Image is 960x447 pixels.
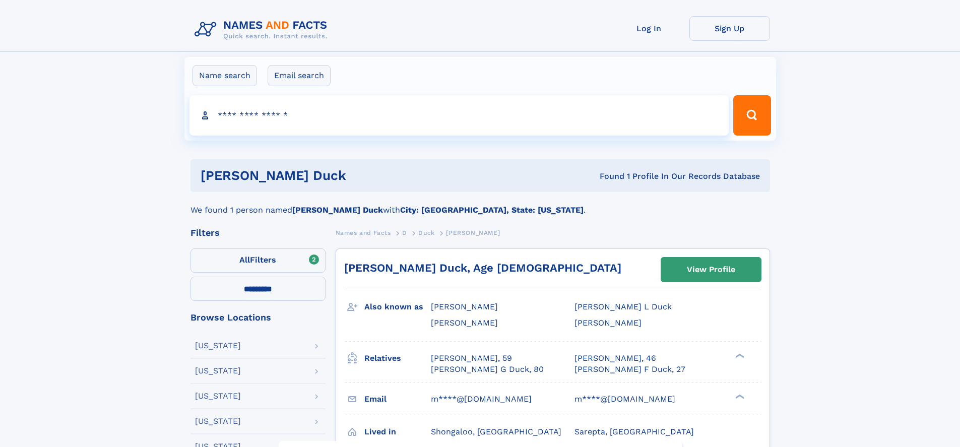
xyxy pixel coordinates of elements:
[268,65,331,86] label: Email search
[239,255,250,265] span: All
[609,16,689,41] a: Log In
[344,262,621,274] a: [PERSON_NAME] Duck, Age [DEMOGRAPHIC_DATA]
[733,393,745,400] div: ❯
[431,353,512,364] a: [PERSON_NAME], 59
[733,95,771,136] button: Search Button
[431,427,561,436] span: Shongaloo, [GEOGRAPHIC_DATA]
[364,391,431,408] h3: Email
[364,423,431,440] h3: Lived in
[190,192,770,216] div: We found 1 person named with .
[431,364,544,375] a: [PERSON_NAME] G Duck, 80
[193,65,257,86] label: Name search
[402,226,407,239] a: D
[661,258,761,282] a: View Profile
[431,302,498,311] span: [PERSON_NAME]
[733,352,745,359] div: ❯
[189,95,729,136] input: search input
[418,229,434,236] span: Duck
[201,169,473,182] h1: [PERSON_NAME] Duck
[292,205,383,215] b: [PERSON_NAME] Duck
[336,226,391,239] a: Names and Facts
[574,302,672,311] span: [PERSON_NAME] L Duck
[446,229,500,236] span: [PERSON_NAME]
[190,228,326,237] div: Filters
[418,226,434,239] a: Duck
[195,392,241,400] div: [US_STATE]
[195,342,241,350] div: [US_STATE]
[190,313,326,322] div: Browse Locations
[574,318,642,328] span: [PERSON_NAME]
[574,427,694,436] span: Sarepta, [GEOGRAPHIC_DATA]
[574,353,656,364] a: [PERSON_NAME], 46
[190,16,336,43] img: Logo Names and Facts
[190,248,326,273] label: Filters
[400,205,584,215] b: City: [GEOGRAPHIC_DATA], State: [US_STATE]
[364,350,431,367] h3: Relatives
[473,171,760,182] div: Found 1 Profile In Our Records Database
[574,364,685,375] a: [PERSON_NAME] F Duck, 27
[364,298,431,315] h3: Also known as
[195,417,241,425] div: [US_STATE]
[687,258,735,281] div: View Profile
[431,318,498,328] span: [PERSON_NAME]
[689,16,770,41] a: Sign Up
[195,367,241,375] div: [US_STATE]
[402,229,407,236] span: D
